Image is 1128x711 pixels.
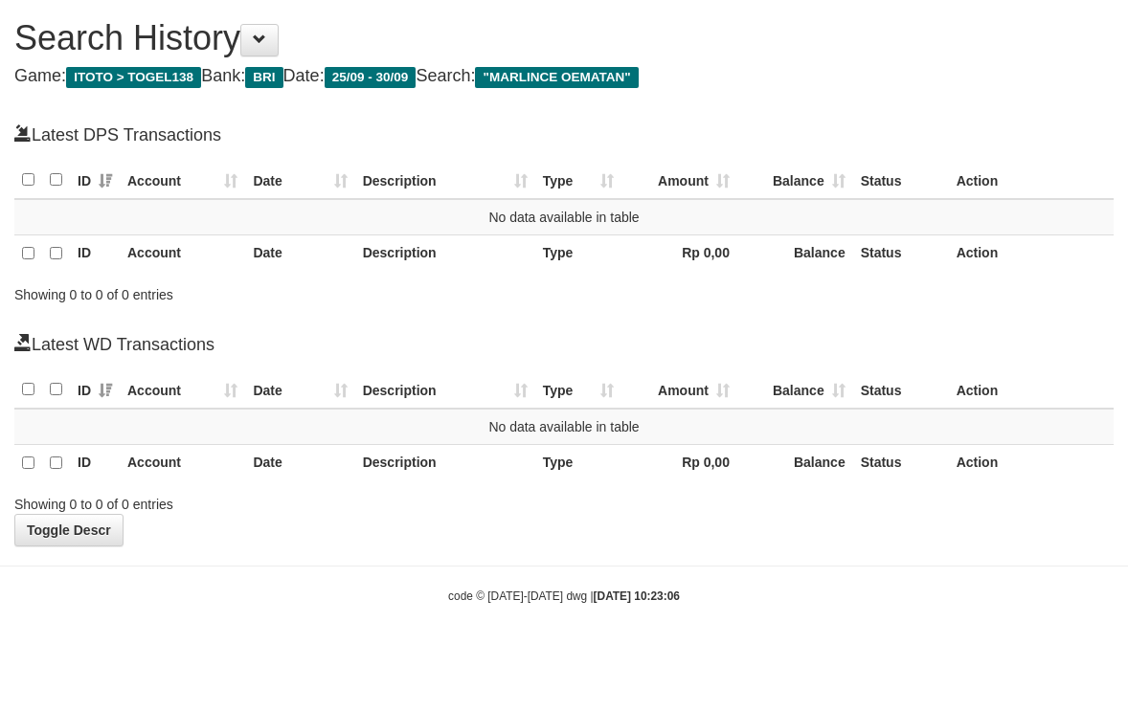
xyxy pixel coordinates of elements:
th: Account: activate to sort column ascending [120,162,245,199]
th: Type: activate to sort column ascending [535,162,622,199]
th: ID [70,235,120,273]
th: Date [245,235,354,273]
h4: Latest DPS Transactions [14,123,1114,145]
th: ID: activate to sort column ascending [70,371,120,409]
th: Status [853,235,949,273]
th: Description: activate to sort column ascending [355,162,535,199]
th: Type [535,235,622,273]
th: Rp 0,00 [621,444,737,481]
th: Type: activate to sort column ascending [535,371,622,409]
small: code © [DATE]-[DATE] dwg | [448,589,680,603]
span: ITOTO > TOGEL138 [66,67,201,88]
th: Account [120,235,245,273]
th: Description [355,444,535,481]
th: Type [535,444,622,481]
th: Status [853,371,949,409]
th: Date: activate to sort column ascending [245,162,354,199]
th: Amount: activate to sort column ascending [621,162,737,199]
th: Amount: activate to sort column ascending [621,371,737,409]
th: Action [949,371,1114,409]
h4: Latest WD Transactions [14,333,1114,355]
th: Balance [737,235,853,273]
th: Action [949,444,1114,481]
h1: Search History [14,19,1114,57]
th: Status [853,444,949,481]
th: Description: activate to sort column ascending [355,371,535,409]
th: Date [245,444,354,481]
span: 25/09 - 30/09 [325,67,417,88]
th: Date: activate to sort column ascending [245,371,354,409]
th: Balance: activate to sort column ascending [737,371,853,409]
th: Status [853,162,949,199]
th: Description [355,235,535,273]
th: Account: activate to sort column ascending [120,371,245,409]
th: Rp 0,00 [621,235,737,273]
span: "MARLINCE OEMATAN" [475,67,638,88]
th: Account [120,444,245,481]
th: Action [949,235,1114,273]
h4: Game: Bank: Date: Search: [14,67,1114,86]
th: ID: activate to sort column ascending [70,162,120,199]
th: Balance: activate to sort column ascending [737,162,853,199]
div: Showing 0 to 0 of 0 entries [14,278,456,304]
a: Toggle Descr [14,514,124,546]
strong: [DATE] 10:23:06 [594,589,680,603]
th: ID [70,444,120,481]
span: BRI [245,67,282,88]
td: No data available in table [14,199,1114,235]
div: Showing 0 to 0 of 0 entries [14,487,456,514]
td: No data available in table [14,409,1114,445]
th: Balance [737,444,853,481]
th: Action [949,162,1114,199]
